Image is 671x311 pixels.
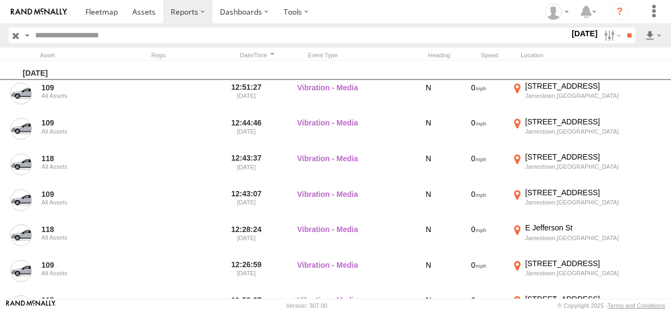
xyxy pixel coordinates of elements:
[226,223,267,256] label: 12:28:24 [DATE]
[452,188,506,221] div: 0
[42,128,119,135] div: All Assets
[42,234,119,241] div: All Assets
[226,152,267,186] label: 12:43:37 [DATE]
[226,117,267,150] label: 12:44:46 [DATE]
[42,118,119,128] a: 109
[525,92,633,100] div: Jamestown,[GEOGRAPHIC_DATA]
[525,294,633,304] div: [STREET_ADDRESS]
[525,198,633,206] div: Jamestown,[GEOGRAPHIC_DATA]
[286,302,327,309] div: Version: 307.00
[541,4,573,20] div: Brandon Hickerson
[452,223,506,256] div: 0
[452,152,506,186] div: 0
[525,259,633,268] div: [STREET_ADDRESS]
[525,269,633,277] div: Jamestown,[GEOGRAPHIC_DATA]
[452,81,506,115] div: 0
[410,152,447,186] div: N
[510,223,634,256] label: Click to View Event Location
[297,152,405,186] label: Vibration - Media
[226,81,267,115] label: 12:51:27 [DATE]
[525,163,633,170] div: Jamestown,[GEOGRAPHIC_DATA]
[297,188,405,221] label: Vibration - Media
[226,259,267,292] label: 12:26:59 [DATE]
[644,28,662,43] label: Export results as...
[510,188,634,221] label: Click to View Event Location
[42,260,119,270] a: 109
[297,223,405,256] label: Vibration - Media
[525,188,633,197] div: [STREET_ADDRESS]
[410,117,447,150] div: N
[611,3,628,21] i: ?
[226,188,267,221] label: 12:43:07 [DATE]
[525,81,633,91] div: [STREET_ADDRESS]
[42,163,119,170] div: All Assets
[600,28,623,43] label: Search Filter Options
[510,81,634,115] label: Click to View Event Location
[525,117,633,127] div: [STREET_ADDRESS]
[42,199,119,206] div: All Assets
[410,259,447,292] div: N
[42,295,119,305] a: 115
[558,302,665,309] div: © Copyright 2025 -
[297,117,405,150] label: Vibration - Media
[6,300,56,311] a: Visit our Website
[452,117,506,150] div: 0
[297,259,405,292] label: Vibration - Media
[410,223,447,256] div: N
[569,28,600,39] label: [DATE]
[42,224,119,234] a: 118
[410,188,447,221] div: N
[42,270,119,276] div: All Assets
[42,83,119,92] a: 109
[410,81,447,115] div: N
[23,28,31,43] label: Search Query
[608,302,665,309] a: Terms and Conditions
[510,152,634,186] label: Click to View Event Location
[525,223,633,233] div: E Jefferson St
[525,234,633,242] div: Jamestown,[GEOGRAPHIC_DATA]
[297,81,405,115] label: Vibration - Media
[525,128,633,135] div: Jamestown,[GEOGRAPHIC_DATA]
[11,8,67,16] img: rand-logo.svg
[510,259,634,292] label: Click to View Event Location
[42,92,119,99] div: All Assets
[42,154,119,163] a: 118
[510,117,634,150] label: Click to View Event Location
[42,189,119,199] a: 109
[452,259,506,292] div: 0
[525,152,633,162] div: [STREET_ADDRESS]
[237,51,278,59] div: Click to Sort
